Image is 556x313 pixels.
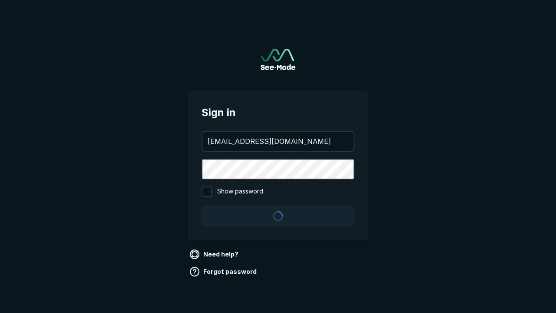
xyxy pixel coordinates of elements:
a: Go to sign in [261,49,295,70]
input: your@email.com [202,132,354,151]
a: Forgot password [188,265,260,279]
span: Sign in [202,105,354,120]
img: See-Mode Logo [261,49,295,70]
a: Need help? [188,247,242,261]
span: Show password [217,186,263,197]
